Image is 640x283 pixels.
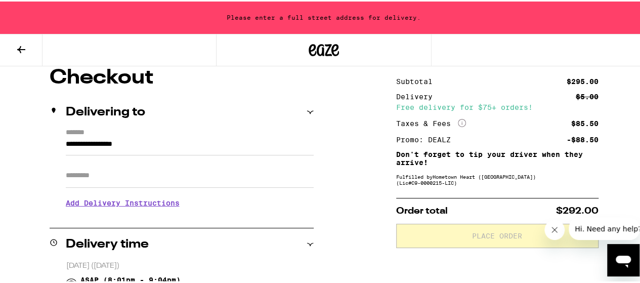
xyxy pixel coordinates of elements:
h3: Add Delivery Instructions [66,190,314,213]
div: $5.00 [576,92,599,99]
button: Place Order [396,222,599,247]
div: Free delivery for $75+ orders! [396,102,599,109]
div: Delivery [396,92,440,99]
div: Promo: DEALZ [396,135,458,142]
span: Place Order [472,231,522,238]
div: Subtotal [396,76,440,84]
p: We'll contact you at [PHONE_NUMBER] when we arrive [66,213,314,221]
h2: Delivering to [66,105,145,117]
span: Hi. Need any help? [6,7,73,15]
iframe: Message from company [569,216,639,238]
div: -$88.50 [567,135,599,142]
div: Fulfilled by Hometown Heart ([GEOGRAPHIC_DATA]) (Lic# C9-0000215-LIC ) [396,172,599,184]
div: Taxes & Fees [396,117,466,127]
span: Order total [396,205,448,214]
div: $85.50 [571,118,599,126]
p: [DATE] ([DATE]) [66,260,314,269]
div: $295.00 [567,76,599,84]
h2: Delivery time [66,237,149,249]
iframe: Close message [544,218,565,238]
iframe: Button to launch messaging window [607,242,639,275]
h1: Checkout [50,66,314,87]
p: Don't forget to tip your driver when they arrive! [396,149,599,165]
span: $292.00 [556,205,599,214]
